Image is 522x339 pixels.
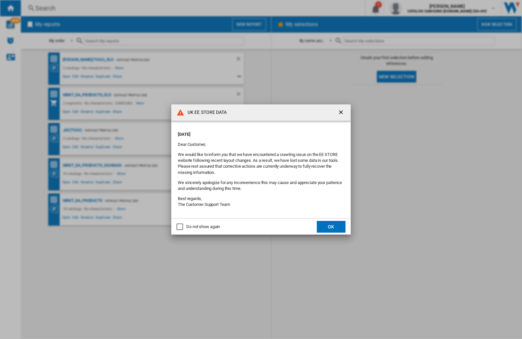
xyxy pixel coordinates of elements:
[178,132,190,137] strong: [DATE]
[177,224,220,230] md-checkbox: Do not show again
[184,109,227,116] h4: UK EE STORE DATA
[338,109,345,117] ng-md-icon: getI18NText('BUTTONS.CLOSE_DIALOG')
[186,224,220,230] div: Do not show again
[335,106,348,119] button: getI18NText('BUTTONS.CLOSE_DIALOG')
[178,152,344,176] p: We would like to inform you that we have encountered a crawling issue on the EE STORE website fol...
[317,221,345,233] button: OK
[178,196,344,208] p: Best regards, The Customer Support Team
[178,142,344,147] p: Dear Customer,
[178,180,344,192] p: We sincerely apologize for any inconvenience this may cause and appreciate your patience and unde...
